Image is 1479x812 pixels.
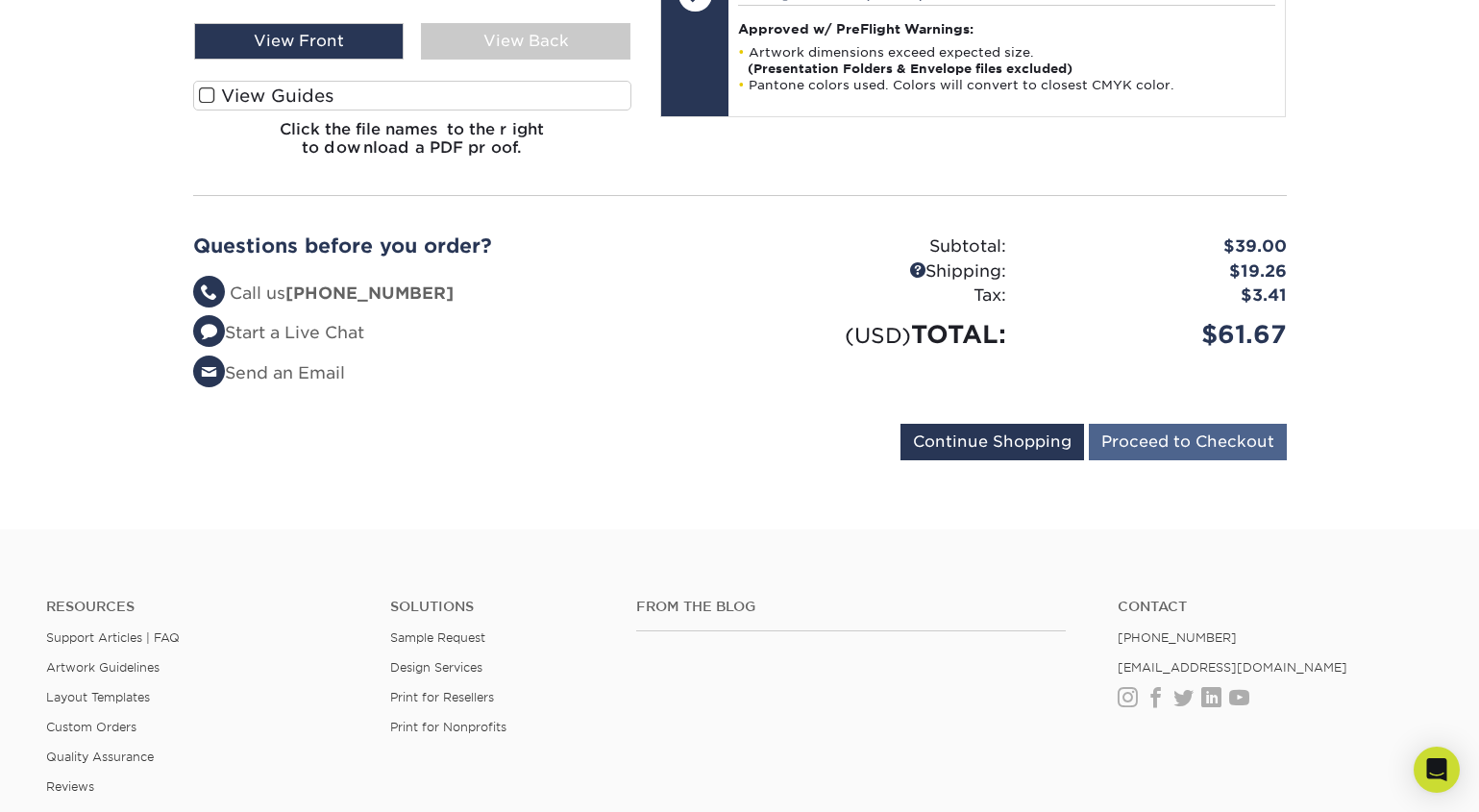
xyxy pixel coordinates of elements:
[390,660,482,675] a: Design Services
[636,599,1066,615] h4: From the Blog
[900,424,1084,460] input: Continue Shopping
[193,81,632,111] label: View Guides
[193,363,345,382] a: Send an Email
[1021,234,1301,259] div: $39.00
[1118,630,1237,645] a: [PHONE_NUMBER]
[738,21,1275,37] h4: Approved w/ PreFlight Warnings:
[390,630,485,645] a: Sample Request
[193,323,364,342] a: Start a Live Chat
[740,316,1021,353] div: TOTAL:
[421,23,630,60] div: View Back
[1021,283,1301,308] div: $3.41
[740,283,1021,308] div: Tax:
[46,660,160,675] a: Artwork Guidelines
[740,259,1021,284] div: Shipping:
[740,234,1021,259] div: Subtotal:
[46,720,136,734] a: Custom Orders
[46,599,361,615] h4: Resources
[1414,747,1460,793] div: Open Intercom Messenger
[1118,599,1433,615] a: Contact
[738,77,1275,93] li: Pantone colors used. Colors will convert to closest CMYK color.
[1089,424,1287,460] input: Proceed to Checkout
[390,690,494,704] a: Print for Resellers
[194,23,404,60] div: View Front
[193,282,726,307] li: Call us
[193,234,726,258] h2: Questions before you order?
[1021,316,1301,353] div: $61.67
[738,44,1275,77] li: Artwork dimensions exceed expected size.
[193,120,632,172] h6: Click the file names to the right to download a PDF proof.
[285,283,454,303] strong: [PHONE_NUMBER]
[46,630,180,645] a: Support Articles | FAQ
[390,599,607,615] h4: Solutions
[845,323,911,348] small: (USD)
[1118,660,1347,675] a: [EMAIL_ADDRESS][DOMAIN_NAME]
[390,720,506,734] a: Print for Nonprofits
[46,690,150,704] a: Layout Templates
[748,62,1072,76] strong: (Presentation Folders & Envelope files excluded)
[1021,259,1301,284] div: $19.26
